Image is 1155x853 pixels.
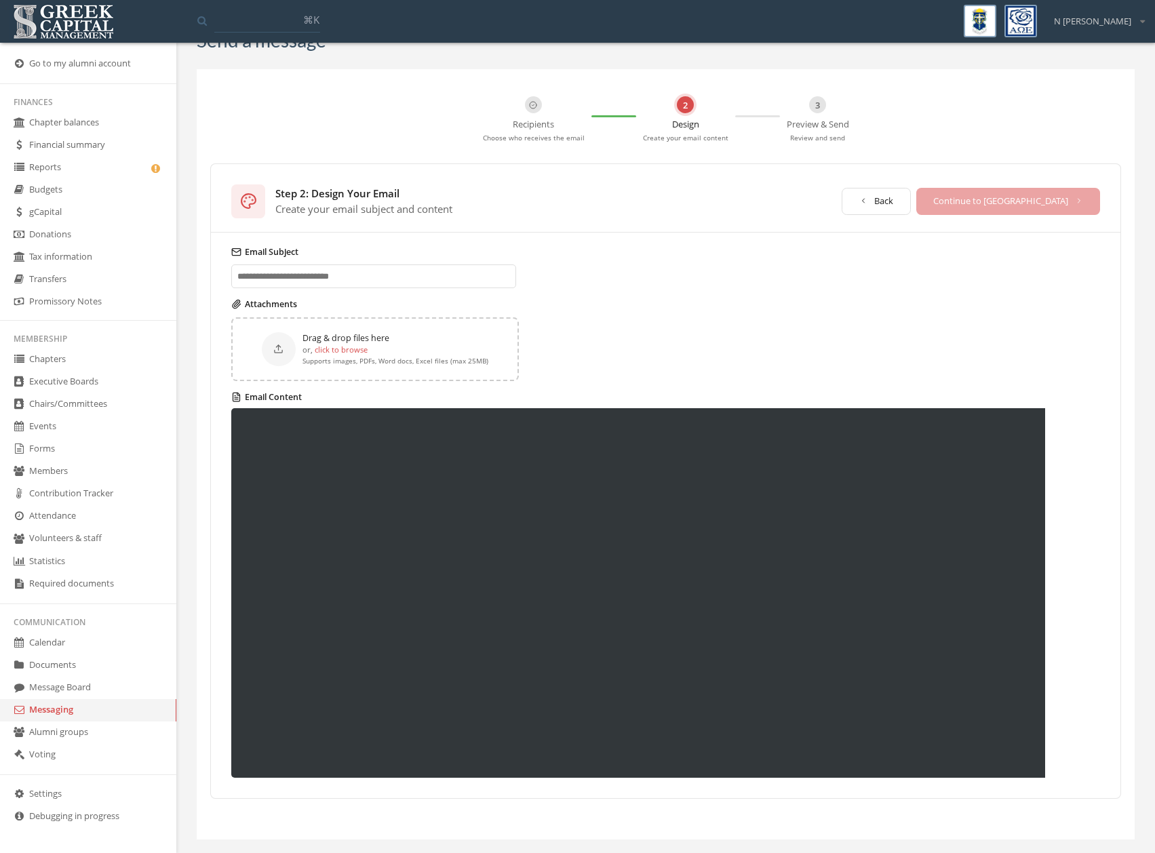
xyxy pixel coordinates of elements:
[643,133,728,143] p: Create your email content
[302,356,488,366] p: Supports images, PDFs, Word docs, Excel files (max 25MB)
[787,113,849,132] p: Preview & Send
[677,96,694,113] div: 2
[275,186,452,200] div: Step 2: Design Your Email
[1045,5,1145,28] div: N [PERSON_NAME]
[302,332,488,344] p: Drag & drop files here
[842,188,912,215] button: Back
[275,202,452,216] div: Create your email subject and content
[302,344,488,356] p: or,
[197,30,326,51] h3: Send a message
[315,344,368,356] label: click to browse
[672,113,699,132] p: Design
[231,298,1100,311] label: Attachments
[513,113,554,132] p: Recipients
[303,13,319,26] span: ⌘K
[231,391,1100,403] label: Email Content
[483,133,585,143] p: Choose who receives the email
[1054,15,1131,28] span: N [PERSON_NAME]
[790,133,845,143] p: Review and send
[231,246,516,258] label: Email Subject
[809,96,826,113] div: 3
